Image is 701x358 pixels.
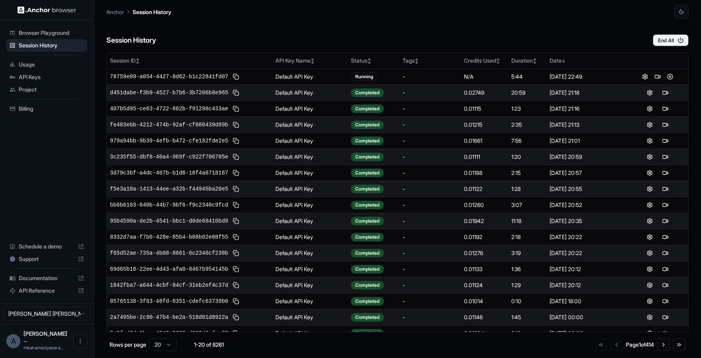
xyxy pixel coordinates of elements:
span: fe403ebb-4212-474b-92af-cf080439d89b [110,121,228,129]
p: Session History [133,8,171,16]
td: Default API Key [272,117,348,133]
div: A [6,334,20,348]
td: Default API Key [272,85,348,101]
div: N/A [464,73,505,81]
td: Default API Key [272,165,348,181]
td: Default API Key [272,213,348,229]
td: Default API Key [272,277,348,293]
td: Default API Key [272,293,348,309]
span: 1842fba7-a644-4cbf-84cf-31eb2ef4c37d [110,281,228,289]
div: - [403,313,458,321]
div: [DATE] 21:18 [550,89,624,97]
div: 0.01661 [464,137,505,145]
div: 1:45 [511,313,543,321]
div: 5:44 [511,73,543,81]
div: 2:35 [511,121,543,129]
div: Usage [6,58,87,71]
span: 78759e09-a054-4427-8d62-b1c22841fd07 [110,73,228,81]
div: Completed [351,329,384,338]
div: 0.02749 [464,89,505,97]
div: 0.01276 [464,249,505,257]
span: 2a7495be-2c90-47b4-be2a-518d01d8922a [110,313,228,321]
div: Completed [351,217,384,225]
div: 1:20 [511,153,543,161]
div: 2:18 [511,233,543,241]
div: Completed [351,201,384,209]
div: - [403,217,458,225]
div: [DATE] 20:59 [550,153,624,161]
button: End All [653,34,688,46]
td: Default API Key [272,197,348,213]
div: [DATE] 22:49 [550,73,624,81]
div: 3:07 [511,201,543,209]
div: Credits Used [464,57,505,65]
div: Completed [351,233,384,241]
div: 0.01942 [464,217,505,225]
div: [DATE] 21:16 [550,105,624,113]
div: Completed [351,121,384,129]
div: Page 1 of 414 [626,341,654,349]
div: [DATE] 20:22 [550,233,624,241]
div: API Keys [6,71,87,83]
td: Default API Key [272,229,348,245]
div: 0:10 [511,297,543,305]
span: Schedule a demo [19,243,75,250]
td: Default API Key [272,133,348,149]
div: 0.01192 [464,233,505,241]
button: Open menu [73,334,87,348]
div: Completed [351,281,384,290]
div: 1-20 of 8261 [189,341,228,349]
div: API Reference [6,284,87,297]
div: Tags [403,57,458,65]
span: ↕ [533,58,537,64]
span: 979a94bb-9b39-4efb-b472-cfe182fde2e5 [110,137,228,145]
div: [DATE] 20:12 [550,265,624,273]
span: ↕ [367,58,371,64]
div: Completed [351,265,384,273]
img: Anchor Logo [18,6,76,14]
div: Support [6,253,87,265]
span: f5e3a18a-1413-44ee-a32b-f44945ba20e5 [110,185,228,193]
span: ↕ [136,58,140,64]
span: ↓ [562,58,566,64]
div: Completed [351,88,384,97]
div: Session ID [110,57,269,65]
div: 2:15 [511,169,543,177]
div: 11:18 [511,217,543,225]
div: 0.01111 [464,153,505,161]
span: Ahamed Yaser Arafath MK [23,330,67,343]
td: Default API Key [272,245,348,261]
td: Default API Key [272,101,348,117]
div: 0.01264 [464,329,505,337]
p: Rows per page [110,341,146,349]
div: - [403,265,458,273]
span: 3e2fcd6d-8bce-4543-9605-d233d6efcc82 [110,329,228,337]
div: 0.01124 [464,281,505,289]
div: 0.01014 [464,297,505,305]
div: [DATE] 20:35 [550,217,624,225]
td: Default API Key [272,181,348,197]
div: [DATE] 20:55 [550,185,624,193]
div: 3:10 [511,329,543,337]
span: 95b4590a-de2b-4541-bbc1-d0de68410bd9 [110,217,228,225]
div: Completed [351,297,384,306]
div: - [403,185,458,193]
span: d451dabe-f3b9-4527-b7b6-3b7206b8e965 [110,89,228,97]
div: Completed [351,137,384,145]
div: - [403,329,458,337]
div: 0.01122 [464,185,505,193]
div: [DATE] 18:00 [550,297,624,305]
span: 05765138-3f63-48fd-8351-cdefc63739b0 [110,297,228,305]
div: Completed [351,313,384,322]
div: Status [351,57,397,65]
span: ↕ [496,58,500,64]
div: - [403,89,458,97]
div: [DATE] 21:01 [550,137,624,145]
div: Billing [6,103,87,115]
span: Documentation [19,274,75,282]
div: 20:59 [511,89,543,97]
div: [DATE] 20:22 [550,249,624,257]
div: Completed [351,169,384,177]
span: Support [19,255,75,263]
div: Schedule a demo [6,240,87,253]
